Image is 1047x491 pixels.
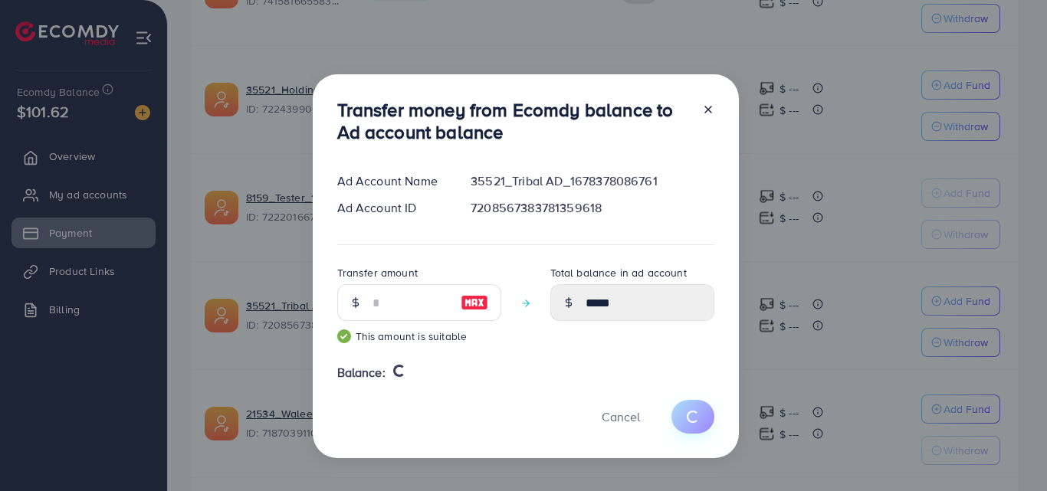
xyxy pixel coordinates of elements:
span: Balance: [337,364,386,381]
div: 7208567383781359618 [458,199,726,217]
img: image [461,293,488,312]
div: Ad Account Name [325,172,459,190]
label: Transfer amount [337,265,418,280]
button: Cancel [583,400,659,433]
h3: Transfer money from Ecomdy balance to Ad account balance [337,99,690,143]
div: Ad Account ID [325,199,459,217]
div: 35521_Tribal AD_1678378086761 [458,172,726,190]
small: This amount is suitable [337,329,501,344]
img: guide [337,329,351,343]
span: Cancel [602,408,640,425]
iframe: Chat [982,422,1036,480]
label: Total balance in ad account [550,265,687,280]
